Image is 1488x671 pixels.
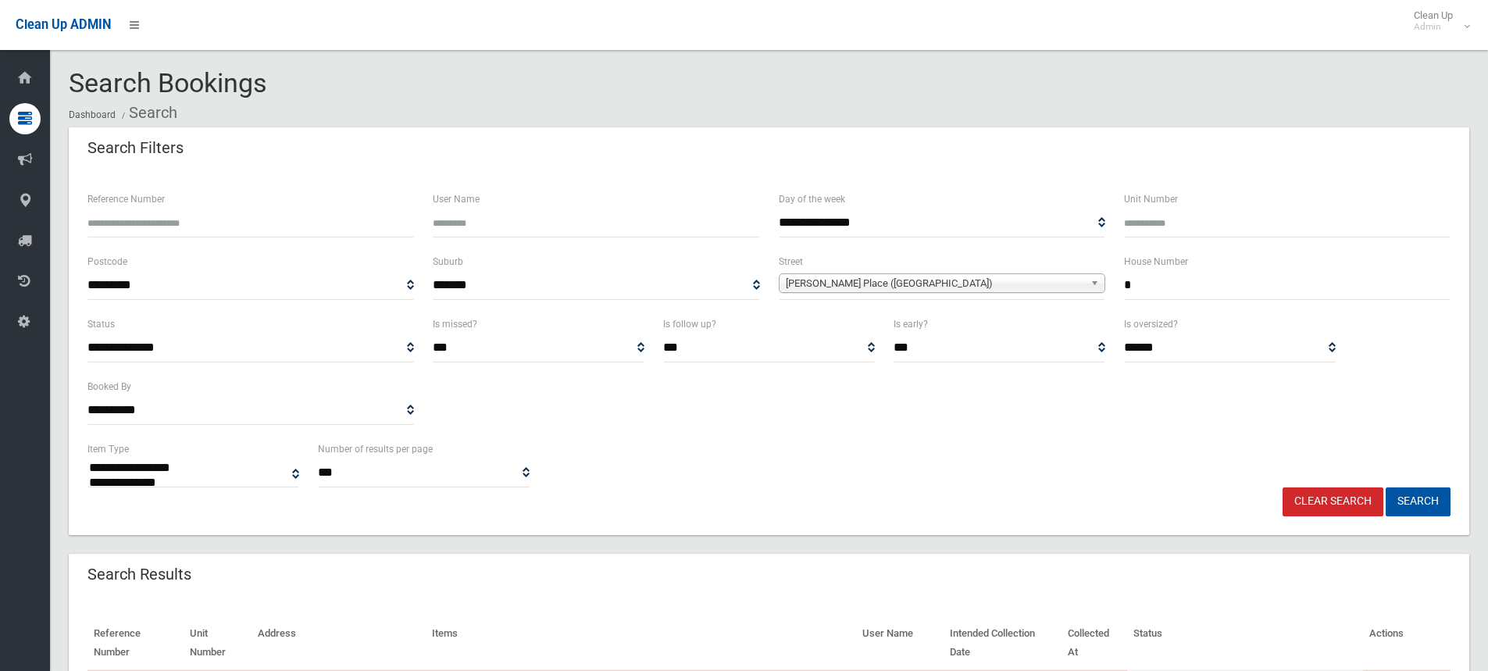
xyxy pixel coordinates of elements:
[1406,9,1468,33] span: Clean Up
[786,274,1084,293] span: [PERSON_NAME] Place ([GEOGRAPHIC_DATA])
[69,133,202,163] header: Search Filters
[433,253,463,270] label: Suburb
[87,316,115,333] label: Status
[184,616,252,670] th: Unit Number
[87,441,129,458] label: Item Type
[87,191,165,208] label: Reference Number
[118,98,177,127] li: Search
[87,616,184,670] th: Reference Number
[856,616,944,670] th: User Name
[663,316,716,333] label: Is follow up?
[87,253,127,270] label: Postcode
[433,316,477,333] label: Is missed?
[1124,253,1188,270] label: House Number
[944,616,1062,670] th: Intended Collection Date
[1414,21,1453,33] small: Admin
[1386,487,1451,516] button: Search
[1062,616,1127,670] th: Collected At
[779,191,845,208] label: Day of the week
[1127,616,1363,670] th: Status
[318,441,433,458] label: Number of results per page
[1363,616,1451,670] th: Actions
[69,109,116,120] a: Dashboard
[1283,487,1383,516] a: Clear Search
[779,253,803,270] label: Street
[433,191,480,208] label: User Name
[426,616,856,670] th: Items
[1124,316,1178,333] label: Is oversized?
[894,316,928,333] label: Is early?
[87,378,131,395] label: Booked By
[1124,191,1178,208] label: Unit Number
[69,67,267,98] span: Search Bookings
[69,559,210,590] header: Search Results
[252,616,426,670] th: Address
[16,17,111,32] span: Clean Up ADMIN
